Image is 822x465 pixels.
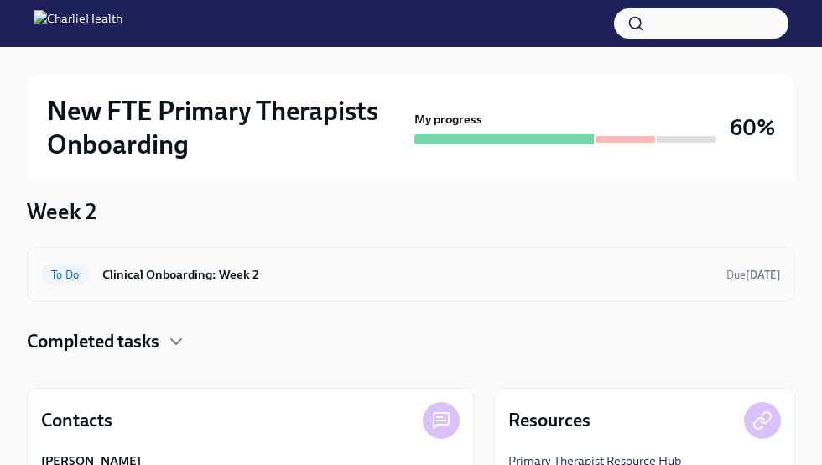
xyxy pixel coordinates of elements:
[508,408,590,433] h4: Resources
[414,111,482,128] strong: My progress
[27,329,795,354] div: Completed tasks
[41,261,781,288] a: To DoClinical Onboarding: Week 2Due[DATE]
[102,265,713,284] h6: Clinical Onboarding: Week 2
[47,94,408,161] h2: New FTE Primary Therapists Onboarding
[34,10,122,37] img: CharlieHealth
[726,269,781,281] span: Due
[27,196,96,227] h3: Week 2
[27,329,159,354] h4: Completed tasks
[746,269,781,281] strong: [DATE]
[41,269,89,281] span: To Do
[726,267,781,283] span: September 14th, 2025 07:00
[730,112,775,143] h3: 60%
[41,408,112,433] h4: Contacts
